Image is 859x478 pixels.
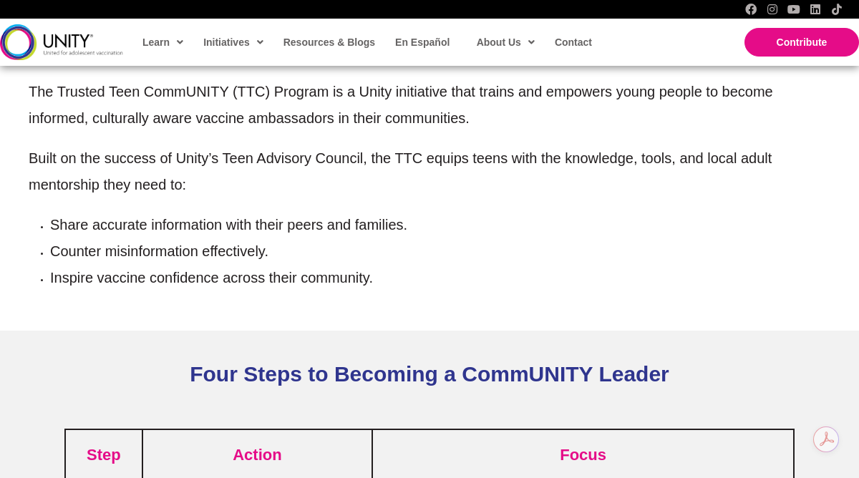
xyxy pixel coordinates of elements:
a: Resources & Blogs [276,26,381,59]
a: En Español [388,26,455,59]
span: Inspire vaccine confidence across their community. [50,270,373,286]
span: Contribute [777,36,828,48]
span: The Trusted Teen CommUNITY (TTC) Program is a Unity initiative that trains and empowers young peo... [29,84,773,126]
span: Step [87,446,121,464]
a: About Us [470,26,540,59]
a: Facebook [745,4,757,15]
span: Initiatives [203,31,263,53]
span: About Us [477,31,535,53]
span: Contact [555,36,592,48]
a: YouTube [788,4,800,15]
span: Learn [142,31,183,53]
span: Focus [560,446,606,464]
span: Four Steps to Becoming a CommUNITY Leader [190,362,669,386]
a: Contribute [744,28,859,57]
span: Built on the success of Unity’s Teen Advisory Council, the TTC equips teens with the knowledge, t... [29,150,772,192]
span: Share accurate information with their peers and families. [50,217,407,233]
a: Contact [548,26,598,59]
a: LinkedIn [810,4,821,15]
span: Resources & Blogs [283,36,375,48]
span: Action [233,446,281,464]
span: En Español [395,36,450,48]
a: TikTok [831,4,843,15]
a: Instagram [767,4,778,15]
span: Counter misinformation effectively. [50,243,268,259]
